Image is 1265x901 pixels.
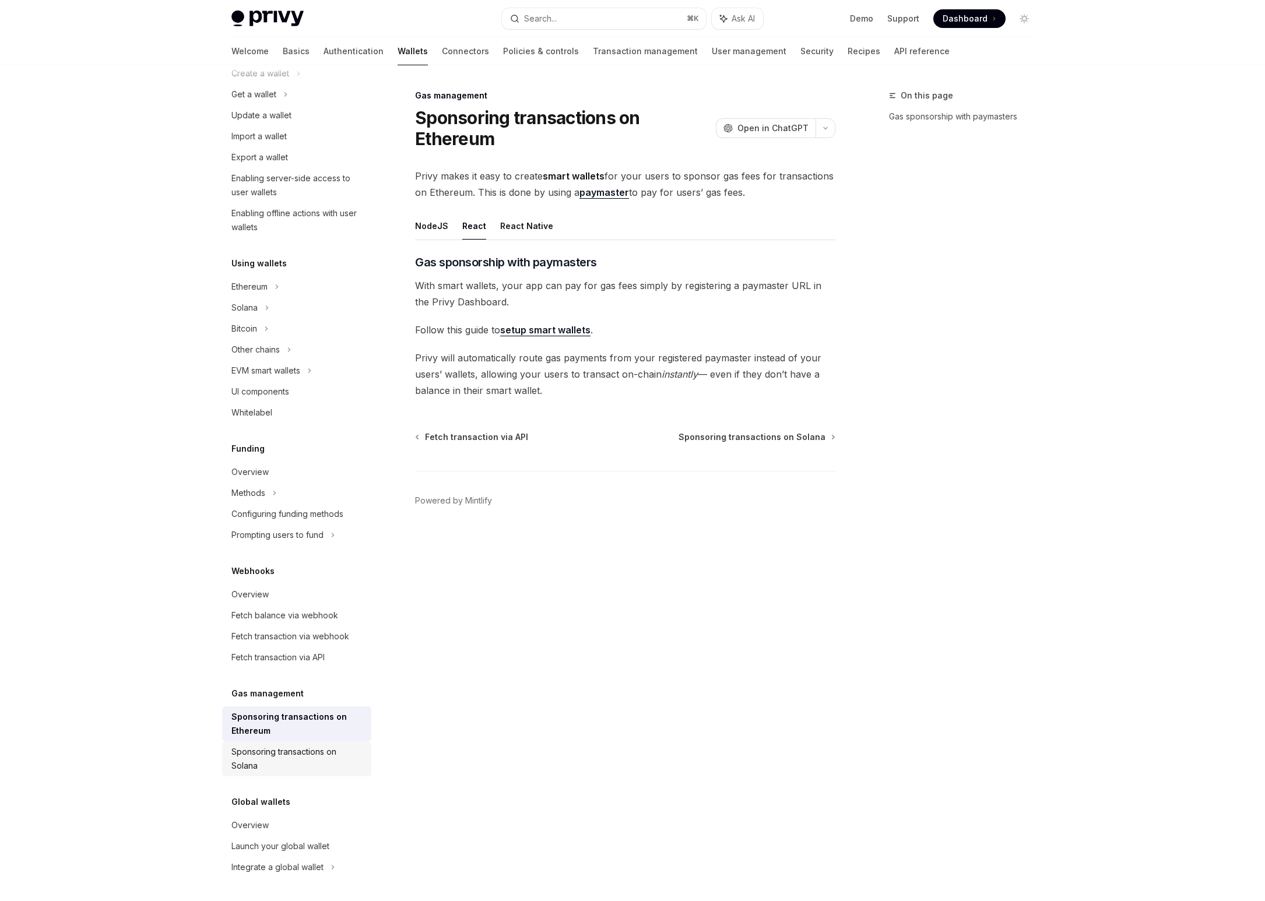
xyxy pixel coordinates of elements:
[850,13,873,24] a: Demo
[231,587,269,601] div: Overview
[222,836,371,857] a: Launch your global wallet
[231,280,268,294] div: Ethereum
[231,37,269,65] a: Welcome
[222,105,371,126] a: Update a wallet
[737,122,809,134] span: Open in ChatGPT
[231,687,304,701] h5: Gas management
[500,324,591,336] a: setup smart wallets
[415,495,492,506] a: Powered by Mintlify
[887,13,919,24] a: Support
[231,364,300,378] div: EVM smart wallets
[543,170,605,182] strong: smart wallets
[712,37,786,65] a: User management
[231,818,269,832] div: Overview
[222,626,371,647] a: Fetch transaction via webhook
[231,385,289,399] div: UI components
[231,465,269,479] div: Overview
[442,37,489,65] a: Connectors
[222,647,371,668] a: Fetch transaction via API
[222,126,371,147] a: Import a wallet
[222,402,371,423] a: Whitelabel
[732,13,755,24] span: Ask AI
[1015,9,1034,28] button: Toggle dark mode
[231,343,280,357] div: Other chains
[231,129,287,143] div: Import a wallet
[231,745,364,773] div: Sponsoring transactions on Solana
[800,37,834,65] a: Security
[416,431,528,443] a: Fetch transaction via API
[222,504,371,525] a: Configuring funding methods
[462,212,486,240] button: React
[679,431,834,443] a: Sponsoring transactions on Solana
[679,431,825,443] span: Sponsoring transactions on Solana
[415,212,448,240] button: NodeJS
[231,171,364,199] div: Enabling server-side access to user wallets
[231,206,364,234] div: Enabling offline actions with user wallets
[415,168,835,200] span: Privy makes it easy to create for your users to sponsor gas fees for transactions on Ethereum. Th...
[500,212,553,240] button: React Native
[231,839,329,853] div: Launch your global wallet
[222,605,371,626] a: Fetch balance via webhook
[415,107,711,149] h1: Sponsoring transactions on Ethereum
[687,14,699,23] span: ⌘ K
[716,118,816,138] button: Open in ChatGPT
[231,564,275,578] h5: Webhooks
[231,301,258,315] div: Solana
[231,150,288,164] div: Export a wallet
[231,10,304,27] img: light logo
[662,368,698,380] em: instantly
[579,186,629,199] a: paymaster
[415,90,835,101] div: Gas management
[933,9,1006,28] a: Dashboard
[222,168,371,203] a: Enabling server-side access to user wallets
[222,381,371,402] a: UI components
[502,8,706,29] button: Search...⌘K
[283,37,310,65] a: Basics
[231,87,276,101] div: Get a wallet
[231,528,324,542] div: Prompting users to fund
[524,12,557,26] div: Search...
[231,486,265,500] div: Methods
[231,442,265,456] h5: Funding
[415,277,835,310] span: With smart wallets, your app can pay for gas fees simply by registering a paymaster URL in the Pr...
[222,203,371,238] a: Enabling offline actions with user wallets
[415,322,835,338] span: Follow this guide to .
[231,795,290,809] h5: Global wallets
[231,629,349,643] div: Fetch transaction via webhook
[222,462,371,483] a: Overview
[231,108,291,122] div: Update a wallet
[943,13,988,24] span: Dashboard
[222,815,371,836] a: Overview
[894,37,950,65] a: API reference
[901,89,953,103] span: On this page
[415,254,597,270] span: Gas sponsorship with paymasters
[231,507,343,521] div: Configuring funding methods
[231,406,272,420] div: Whitelabel
[222,584,371,605] a: Overview
[222,741,371,776] a: Sponsoring transactions on Solana
[712,8,763,29] button: Ask AI
[231,256,287,270] h5: Using wallets
[231,608,338,622] div: Fetch balance via webhook
[503,37,579,65] a: Policies & controls
[889,107,1043,126] a: Gas sponsorship with paymasters
[593,37,698,65] a: Transaction management
[231,860,324,874] div: Integrate a global wallet
[848,37,880,65] a: Recipes
[231,650,325,664] div: Fetch transaction via API
[425,431,528,443] span: Fetch transaction via API
[398,37,428,65] a: Wallets
[415,350,835,399] span: Privy will automatically route gas payments from your registered paymaster instead of your users’...
[324,37,384,65] a: Authentication
[222,706,371,741] a: Sponsoring transactions on Ethereum
[231,710,364,738] div: Sponsoring transactions on Ethereum
[222,147,371,168] a: Export a wallet
[231,322,257,336] div: Bitcoin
